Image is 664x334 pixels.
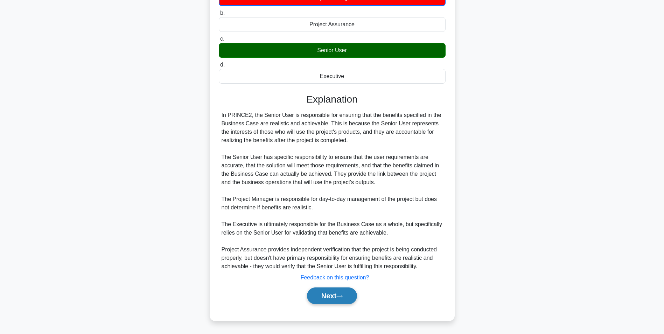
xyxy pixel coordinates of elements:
[222,111,443,271] div: In PRINCE2, the Senior User is responsible for ensuring that the benefits specified in the Busine...
[219,17,446,32] div: Project Assurance
[219,43,446,58] div: Senior User
[301,274,369,280] a: Feedback on this question?
[220,10,225,16] span: b.
[307,287,357,304] button: Next
[219,69,446,84] div: Executive
[220,36,224,42] span: c.
[220,62,225,68] span: d.
[223,93,441,105] h3: Explanation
